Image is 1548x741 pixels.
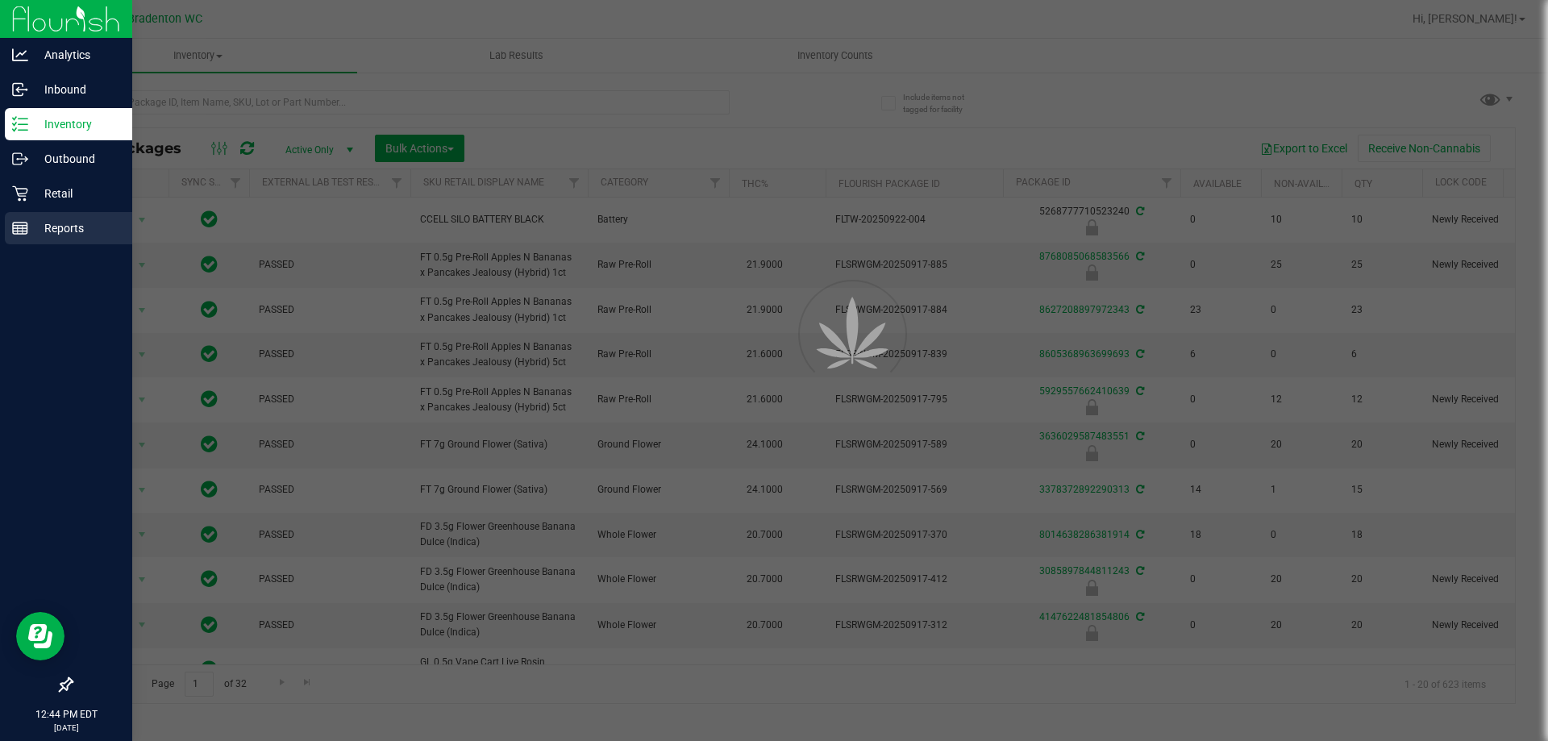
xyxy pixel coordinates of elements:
inline-svg: Analytics [12,47,28,63]
inline-svg: Outbound [12,151,28,167]
p: [DATE] [7,722,125,734]
p: Analytics [28,45,125,65]
p: Retail [28,184,125,203]
p: Reports [28,219,125,238]
iframe: Resource center [16,612,64,660]
p: 12:44 PM EDT [7,707,125,722]
p: Inbound [28,80,125,99]
inline-svg: Reports [12,220,28,236]
inline-svg: Inbound [12,81,28,98]
p: Outbound [28,149,125,169]
inline-svg: Inventory [12,116,28,132]
p: Inventory [28,114,125,134]
inline-svg: Retail [12,185,28,202]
